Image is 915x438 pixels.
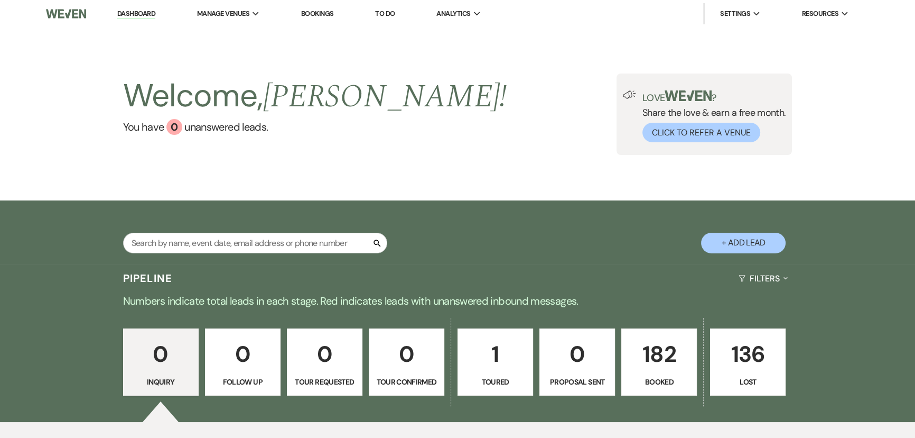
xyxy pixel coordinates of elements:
[263,72,507,121] span: [PERSON_NAME] !
[710,328,786,396] a: 136Lost
[376,376,437,388] p: Tour Confirmed
[123,328,199,396] a: 0Inquiry
[301,9,334,18] a: Bookings
[123,233,387,253] input: Search by name, event date, email address or phone number
[212,336,274,372] p: 0
[376,336,437,372] p: 0
[628,336,690,372] p: 182
[117,9,155,19] a: Dashboard
[539,328,615,396] a: 0Proposal Sent
[642,90,786,103] p: Love ?
[717,376,779,388] p: Lost
[628,376,690,388] p: Booked
[77,293,838,309] p: Numbers indicate total leads in each stage. Red indicates leads with unanswered inbound messages.
[123,74,507,119] h2: Welcome,
[665,90,712,101] img: weven-logo-green.svg
[720,8,750,19] span: Settings
[130,376,192,388] p: Inquiry
[369,328,444,396] a: 0Tour Confirmed
[123,119,507,135] a: You have 0 unanswered leads.
[802,8,838,19] span: Resources
[205,328,281,396] a: 0Follow Up
[546,336,608,372] p: 0
[375,9,395,18] a: To Do
[623,90,636,99] img: loud-speaker-illustration.svg
[294,376,356,388] p: Tour Requested
[436,8,470,19] span: Analytics
[464,336,526,372] p: 1
[701,233,786,253] button: + Add Lead
[642,123,760,142] button: Click to Refer a Venue
[212,376,274,388] p: Follow Up
[46,3,86,25] img: Weven Logo
[294,336,356,372] p: 0
[734,264,792,293] button: Filters
[197,8,249,19] span: Manage Venues
[457,328,533,396] a: 1Toured
[166,119,182,135] div: 0
[546,376,608,388] p: Proposal Sent
[464,376,526,388] p: Toured
[636,90,786,142] div: Share the love & earn a free month.
[123,271,173,286] h3: Pipeline
[717,336,779,372] p: 136
[130,336,192,372] p: 0
[621,328,697,396] a: 182Booked
[287,328,362,396] a: 0Tour Requested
